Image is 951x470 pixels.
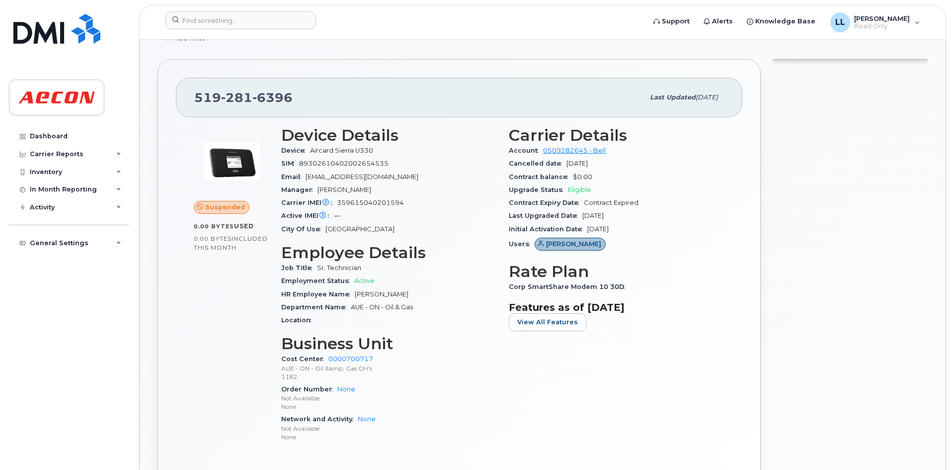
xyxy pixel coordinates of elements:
[194,235,268,251] span: included this month
[281,160,299,167] span: SIM
[854,22,910,30] span: Read Only
[205,202,245,212] span: Suspended
[587,225,609,233] span: [DATE]
[509,225,587,233] span: Initial Activation Date
[194,223,234,230] span: 0.00 Bytes
[566,160,588,167] span: [DATE]
[509,173,573,181] span: Contract balance
[823,12,927,32] div: Lily Li
[281,433,497,441] p: None
[281,147,310,154] span: Device
[697,11,740,31] a: Alerts
[568,186,591,193] span: Eligible
[281,335,497,353] h3: Business Unit
[194,90,293,105] span: 519
[582,212,604,219] span: [DATE]
[509,283,630,290] span: Corp SmartShare Modem 10 30D
[281,277,354,284] span: Employment Status
[509,240,535,248] span: Users
[317,264,361,272] span: Sr. Technician
[310,147,373,154] span: Aircard Sierra U330
[194,235,232,242] span: 0.00 Bytes
[546,239,601,249] span: [PERSON_NAME]
[281,385,337,393] span: Order Number
[337,199,404,206] span: 359615040201594
[509,126,724,144] h3: Carrier Details
[650,94,696,101] span: Last updated
[281,244,497,262] h3: Employee Details
[281,186,317,193] span: Manager
[317,186,371,193] span: [PERSON_NAME]
[281,225,325,233] span: City Of Use
[351,303,413,311] span: AUE - ON - Oil & Gas
[281,173,306,181] span: Email
[281,415,358,423] span: Network and Activity
[306,173,418,181] span: [EMAIL_ADDRESS][DOMAIN_NAME]
[234,222,254,230] span: used
[646,11,697,31] a: Support
[325,225,395,233] span: [GEOGRAPHIC_DATA]
[517,317,578,327] span: View All Features
[281,290,355,298] span: HR Employee Name
[354,277,375,284] span: Active
[281,424,497,433] p: Not Available
[337,385,355,393] a: None
[509,263,724,281] h3: Rate Plan
[281,303,351,311] span: Department Name
[281,355,328,363] span: Cost Center
[281,316,316,324] span: Location
[509,313,586,331] button: View All Features
[281,402,497,411] p: None
[281,264,317,272] span: Job Title
[281,199,337,206] span: Carrier IMEI
[509,199,584,206] span: Contract Expiry Date
[358,415,376,423] a: None
[662,16,690,26] span: Support
[584,199,638,206] span: Contract Expired
[696,94,718,101] span: [DATE]
[281,394,497,402] p: Not Available
[328,355,373,363] a: 0000700717
[281,373,497,381] p: 1182
[509,186,568,193] span: Upgrade Status
[509,301,724,313] h3: Features as of [DATE]
[281,364,497,373] p: AUE - ON - Oil &amp; Gas OH's
[281,126,497,144] h3: Device Details
[252,90,293,105] span: 6396
[543,147,606,154] a: 0509282645 - Bell
[221,90,252,105] span: 281
[509,147,543,154] span: Account
[755,16,815,26] span: Knowledge Base
[202,131,261,191] img: image20231002-3703462-65o8ss.jpeg
[535,240,606,248] a: [PERSON_NAME]
[712,16,733,26] span: Alerts
[573,173,592,181] span: $0.00
[835,16,845,28] span: LL
[281,212,334,219] span: Active IMEI
[854,14,910,22] span: [PERSON_NAME]
[740,11,822,31] a: Knowledge Base
[509,212,582,219] span: Last Upgraded Date
[355,290,408,298] span: [PERSON_NAME]
[165,11,316,29] input: Find something...
[334,212,340,219] span: —
[299,160,389,167] span: 89302610402002654535
[509,160,566,167] span: Cancelled date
